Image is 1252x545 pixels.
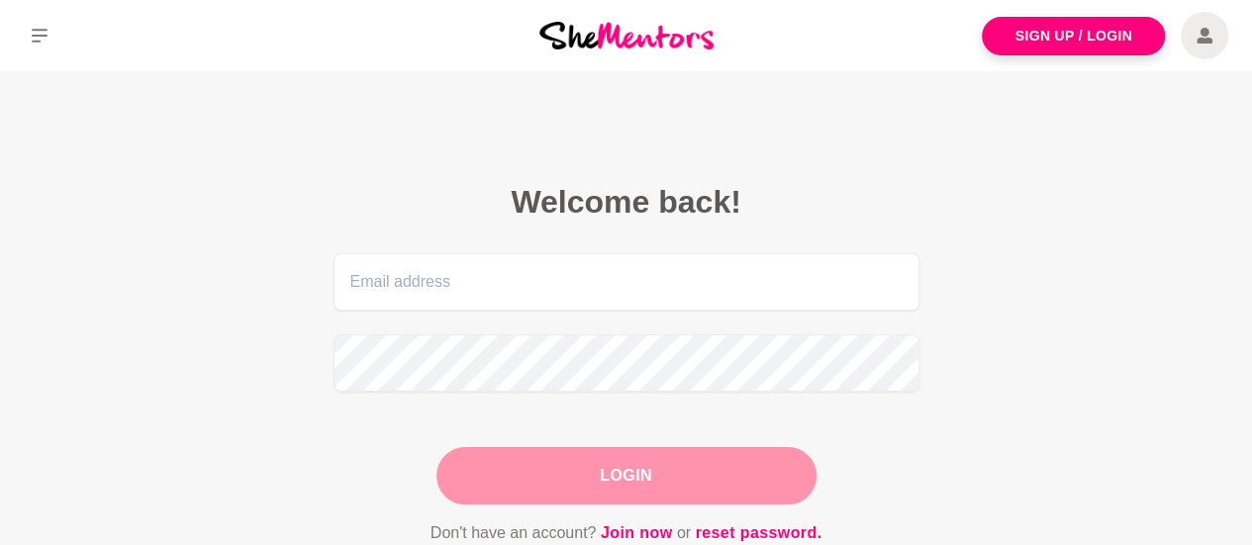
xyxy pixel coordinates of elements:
img: She Mentors Logo [539,22,714,48]
input: Email address [334,253,919,311]
a: Sign Up / Login [982,17,1165,55]
h2: Welcome back! [334,182,919,222]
